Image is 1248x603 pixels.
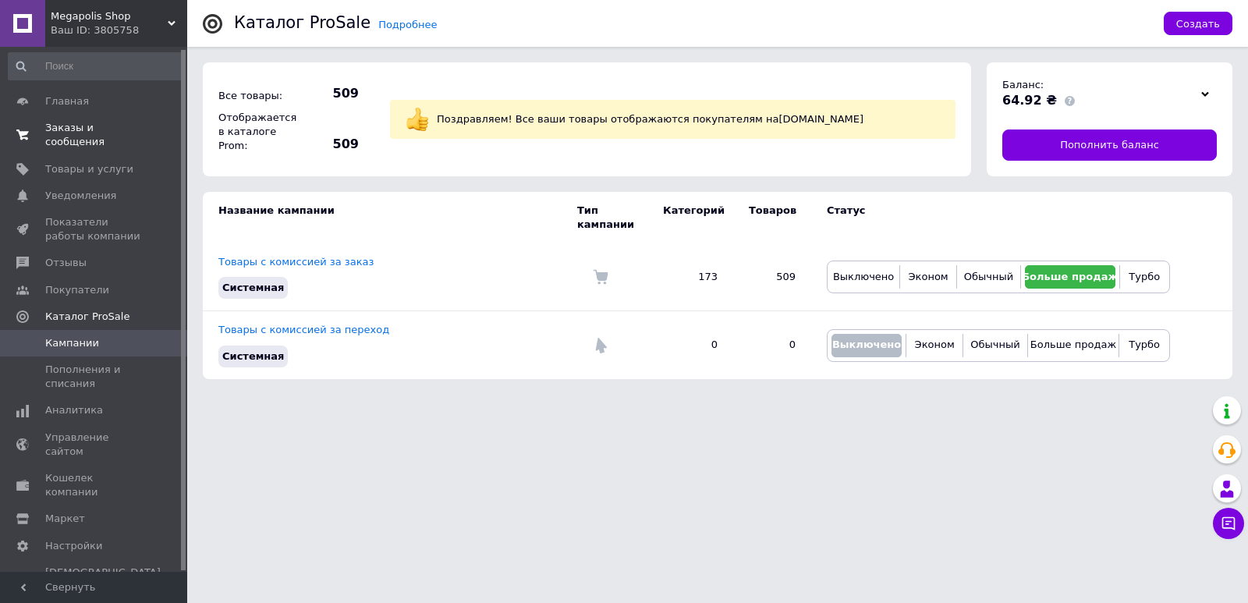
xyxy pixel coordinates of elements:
button: Обычный [967,334,1023,357]
span: Настройки [45,539,102,553]
img: :+1: [406,108,429,131]
a: Товары с комиссией за переход [218,324,389,335]
span: Баланс: [1002,79,1044,90]
td: Статус [811,192,1170,243]
span: Управление сайтом [45,431,144,459]
img: Комиссия за переход [593,338,608,353]
span: Каталог ProSale [45,310,129,324]
td: 173 [647,243,733,311]
span: Турбо [1129,339,1160,350]
div: Каталог ProSale [234,15,370,31]
span: Выключено [832,339,901,350]
span: Больше продаж [1022,271,1118,282]
a: Пополнить баланс [1002,129,1217,161]
span: Обычный [964,271,1013,282]
span: Обычный [970,339,1019,350]
a: Подробнее [378,19,437,30]
button: Создать [1164,12,1232,35]
button: Чат с покупателем [1213,508,1244,539]
td: Тип кампании [577,192,647,243]
span: 64.92 ₴ [1002,93,1057,108]
td: Название кампании [203,192,577,243]
span: Показатели работы компании [45,215,144,243]
span: Товары и услуги [45,162,133,176]
span: Megapolis Shop [51,9,168,23]
div: Поздравляем! Все ваши товары отображаются покупателям на [DOMAIN_NAME] [433,108,944,130]
span: Кошелек компании [45,471,144,499]
td: 0 [733,311,811,379]
span: Отзывы [45,256,87,270]
span: Кампании [45,336,99,350]
input: Поиск [8,52,184,80]
div: Ваш ID: 3805758 [51,23,187,37]
span: Пополнить баланс [1060,138,1159,152]
button: Больше продаж [1032,334,1115,357]
span: Системная [222,282,284,293]
td: 0 [647,311,733,379]
div: Отображается в каталоге Prom: [214,107,300,158]
td: 509 [733,243,811,311]
span: Маркет [45,512,85,526]
span: Покупатели [45,283,109,297]
td: Категорий [647,192,733,243]
span: Создать [1176,18,1220,30]
span: 509 [304,85,359,102]
span: Пополнения и списания [45,363,144,391]
button: Обычный [961,265,1016,289]
button: Турбо [1123,334,1165,357]
span: Турбо [1129,271,1160,282]
button: Выключено [831,334,902,357]
button: Больше продаж [1025,265,1115,289]
span: Главная [45,94,89,108]
button: Эконом [904,265,952,289]
span: Эконом [909,271,948,282]
button: Выключено [831,265,895,289]
span: Уведомления [45,189,116,203]
img: Комиссия за заказ [593,269,608,285]
span: Эконом [915,339,955,350]
button: Турбо [1124,265,1165,289]
a: Товары с комиссией за заказ [218,256,374,268]
span: Заказы и сообщения [45,121,144,149]
div: Все товары: [214,85,300,107]
td: Товаров [733,192,811,243]
span: Выключено [833,271,894,282]
span: 509 [304,136,359,153]
span: Системная [222,350,284,362]
button: Эконом [910,334,959,357]
span: Аналитика [45,403,103,417]
span: Больше продаж [1030,339,1116,350]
